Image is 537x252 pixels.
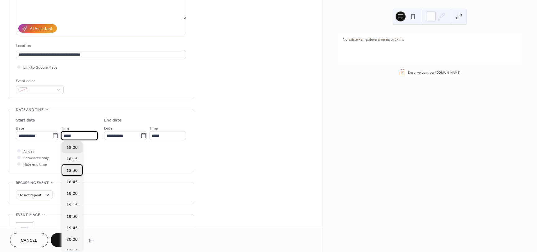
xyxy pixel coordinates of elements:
[61,125,70,132] span: Time
[16,212,40,218] span: Event image
[435,70,460,75] a: [DOMAIN_NAME]
[16,117,35,124] div: Start date
[67,156,78,163] span: 18:15
[67,144,78,151] span: 18:00
[23,155,49,161] span: Show date only
[16,180,49,186] span: Recurring event
[67,190,78,197] span: 19:00
[149,125,158,132] span: Time
[18,192,42,199] span: Do not repeat
[67,179,78,186] span: 18:45
[23,148,34,155] span: All day
[23,64,57,71] span: Link to Google Maps
[16,78,62,84] div: Event color
[21,237,37,244] span: Cancel
[343,37,517,42] div: No existeixen esdeveniments pròxims
[104,117,122,124] div: End date
[16,107,44,113] span: Date and time
[67,236,78,243] span: 20:00
[408,70,460,75] div: Desenvolupat per
[67,202,78,208] span: 19:15
[10,233,48,247] button: Cancel
[18,24,57,33] button: AI Assistant
[67,225,78,231] span: 19:45
[51,233,83,247] button: Save
[16,43,185,49] div: Location
[23,161,47,168] span: Hide end time
[16,125,24,132] span: Date
[30,26,53,32] div: AI Assistant
[67,213,78,220] span: 19:30
[104,125,112,132] span: Date
[67,167,78,174] span: 18:30
[16,222,33,240] div: ;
